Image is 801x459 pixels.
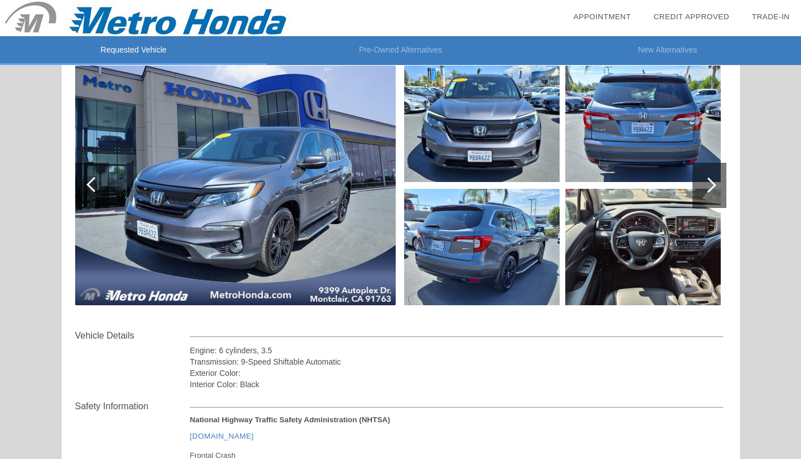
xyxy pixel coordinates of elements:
[653,12,729,21] a: Credit Approved
[404,189,560,305] img: 07e7aa14342a5230b2e14033172da110.jpg
[190,379,724,390] div: Interior Color: Black
[190,415,390,424] strong: National Highway Traffic Safety Administration (NHTSA)
[534,36,801,65] li: New Alternatives
[752,12,790,21] a: Trade-In
[75,66,396,305] img: 13a9c0f24e699af03e14e28611bdf7e5.jpg
[404,66,560,182] img: 191bc4419efeb840b7c97eeb49c8222f.jpg
[190,356,724,367] div: Transmission: 9-Speed Shiftable Automatic
[190,345,724,356] div: Engine: 6 cylinders, 3.5
[190,367,724,379] div: Exterior Color:
[75,329,190,343] div: Vehicle Details
[190,432,254,440] a: [DOMAIN_NAME]
[573,12,631,21] a: Appointment
[75,400,190,413] div: Safety Information
[565,66,721,182] img: 8b8c057a8231f7d3d4adf594c55cc047.jpg
[267,36,534,65] li: Pre-Owned Alternatives
[565,189,721,305] img: d07b831ffcddc3e81e22f9e9aa530891.jpg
